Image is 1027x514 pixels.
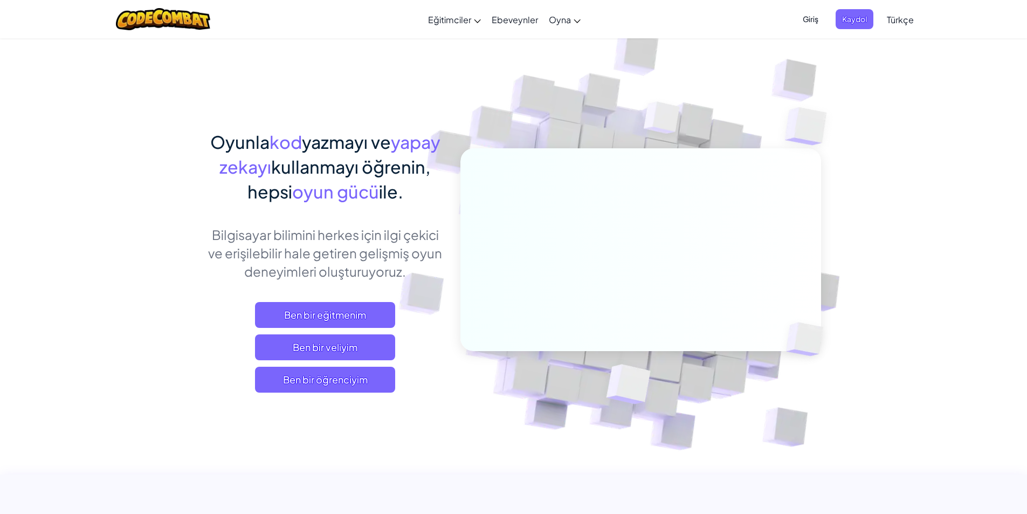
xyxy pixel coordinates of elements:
font: Oyunla [210,131,270,153]
a: Ebeveynler [486,5,543,34]
img: Üst üste binen küpler [580,341,676,431]
img: Üst üste binen küpler [768,300,849,379]
img: Üst üste binen küpler [763,81,857,172]
font: ile. [379,181,403,202]
button: Kaydol [836,9,873,29]
font: kullanmayı öğrenin, hepsi [247,156,431,202]
button: Ben bir öğrenciyim [255,367,395,393]
font: Eğitimciler [428,14,471,25]
font: Ben bir eğitmenim [284,309,366,321]
font: Giriş [803,14,818,24]
font: Ebeveynler [492,14,538,25]
font: Oyna [549,14,571,25]
a: Ben bir eğitmenim [255,302,395,328]
font: Ben bir öğrenciyim [283,373,368,386]
img: Üst üste binen küpler [623,80,701,161]
a: Ben bir veliyim [255,334,395,360]
img: CodeCombat logosu [116,8,210,30]
font: yazmayı ve [302,131,391,153]
a: Eğitimciler [423,5,486,34]
font: kod [270,131,302,153]
font: Türkçe [887,14,914,25]
font: Bilgisayar bilimini herkes için ilgi çekici ve erişilebilir hale getiren gelişmiş oyun deneyimler... [208,227,442,279]
font: Kaydol [842,14,867,24]
font: oyun gücü [292,181,379,202]
a: Oyna [543,5,586,34]
font: Ben bir veliyim [293,341,357,353]
button: Giriş [796,9,825,29]
a: Türkçe [881,5,919,34]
